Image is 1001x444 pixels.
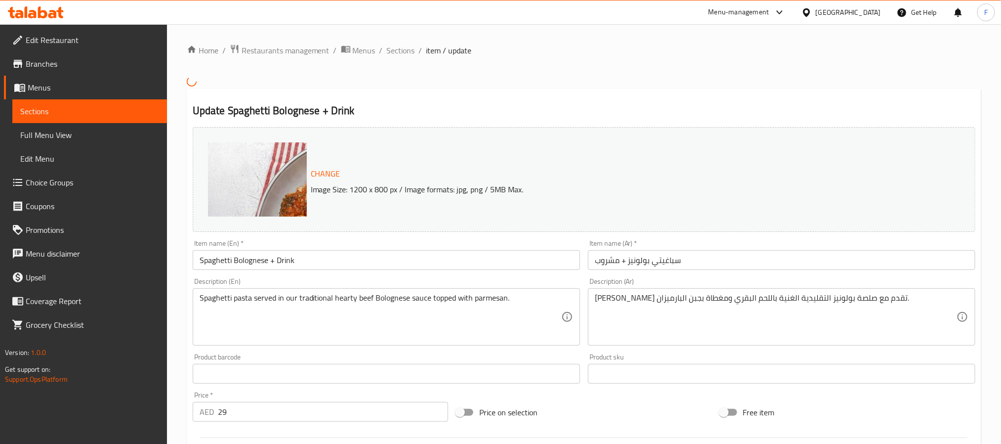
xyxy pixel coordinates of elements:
[31,346,46,359] span: 1.0.0
[242,44,330,56] span: Restaurants management
[4,266,167,289] a: Upsell
[12,99,167,123] a: Sections
[193,103,975,118] h2: Update Spaghetti Bolognese + Drink
[4,313,167,337] a: Grocery Checklist
[341,44,375,57] a: Menus
[307,183,871,195] p: Image Size: 1200 x 800 px / Image formats: jpg, png / 5MB Max.
[12,147,167,171] a: Edit Menu
[4,289,167,313] a: Coverage Report
[588,364,975,384] input: Please enter product sku
[379,44,383,56] li: /
[20,105,159,117] span: Sections
[426,44,472,56] span: item / update
[26,271,159,283] span: Upsell
[743,406,775,418] span: Free item
[200,293,561,340] textarea: Spaghetti pasta served in our traditional hearty beef Bolognese sauce topped with parmesan.
[479,406,538,418] span: Price on selection
[387,44,415,56] a: Sections
[20,153,159,165] span: Edit Menu
[26,295,159,307] span: Coverage Report
[419,44,422,56] li: /
[28,82,159,93] span: Menus
[816,7,881,18] div: [GEOGRAPHIC_DATA]
[26,200,159,212] span: Coupons
[334,44,337,56] li: /
[4,171,167,194] a: Choice Groups
[208,142,406,340] img: cded496a8bf11784958b1684f52e8175.jpeg
[5,363,50,376] span: Get support on:
[193,250,580,270] input: Enter name En
[26,319,159,331] span: Grocery Checklist
[230,44,330,57] a: Restaurants management
[307,164,344,184] button: Change
[12,123,167,147] a: Full Menu View
[595,293,957,340] textarea: [PERSON_NAME] تقدم مع صلصة بولونيز التقليدية الغنية باللحم البقري ومغطاة بجبن البارميزان.
[193,364,580,384] input: Please enter product barcode
[187,44,218,56] a: Home
[26,248,159,260] span: Menu disclaimer
[5,373,68,386] a: Support.OpsPlatform
[4,218,167,242] a: Promotions
[200,406,214,418] p: AED
[4,242,167,266] a: Menu disclaimer
[187,44,981,57] nav: breadcrumb
[709,6,769,18] div: Menu-management
[588,250,975,270] input: Enter name Ar
[26,224,159,236] span: Promotions
[26,34,159,46] span: Edit Restaurant
[311,167,340,181] span: Change
[222,44,226,56] li: /
[5,346,29,359] span: Version:
[4,52,167,76] a: Branches
[4,76,167,99] a: Menus
[353,44,375,56] span: Menus
[26,58,159,70] span: Branches
[984,7,988,18] span: F
[4,194,167,218] a: Coupons
[218,402,448,422] input: Please enter price
[20,129,159,141] span: Full Menu View
[4,28,167,52] a: Edit Restaurant
[26,177,159,188] span: Choice Groups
